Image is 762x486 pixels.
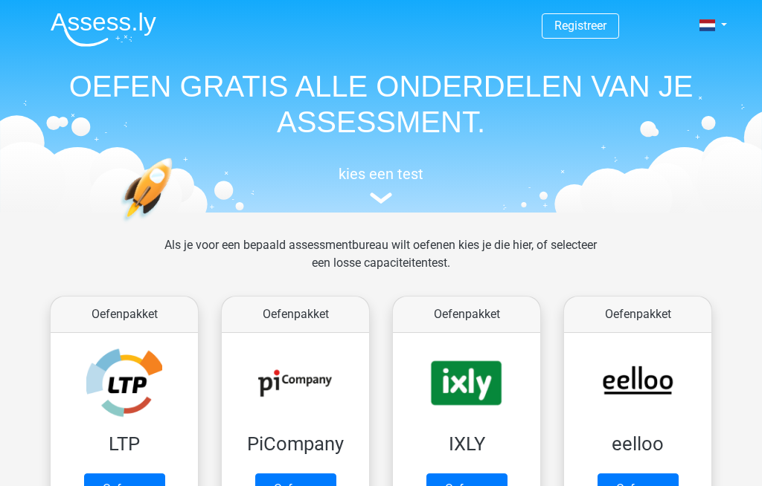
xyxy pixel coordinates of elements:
a: kies een test [39,165,723,204]
img: oefenen [121,158,230,292]
h1: OEFEN GRATIS ALLE ONDERDELEN VAN JE ASSESSMENT. [39,68,723,140]
img: Assessly [51,12,156,47]
div: Als je voor een bepaald assessmentbureau wilt oefenen kies je die hier, of selecteer een losse ca... [153,236,609,290]
img: assessment [370,192,392,204]
h5: kies een test [39,165,723,183]
a: Registreer [554,19,606,33]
